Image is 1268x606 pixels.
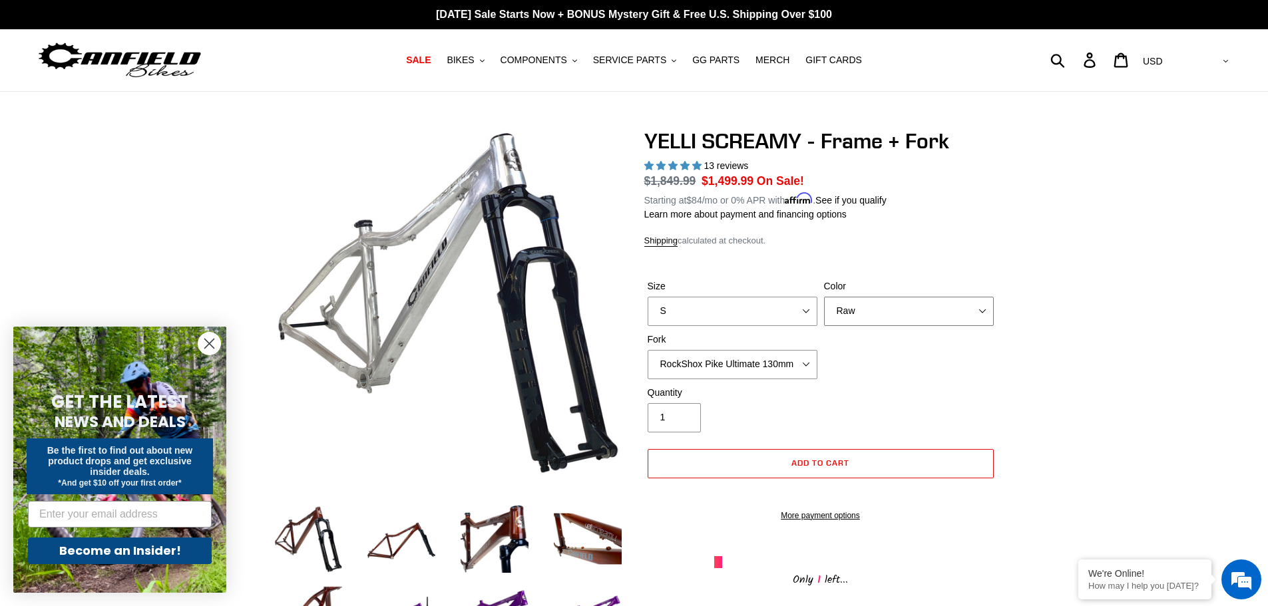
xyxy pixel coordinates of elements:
s: $1,849.99 [644,174,696,188]
span: BIKES [447,55,474,66]
p: How may I help you today? [1088,581,1201,591]
span: COMPONENTS [501,55,567,66]
a: More payment options [648,510,994,522]
input: Enter your email address [28,501,212,528]
a: MERCH [749,51,796,69]
span: Be the first to find out about new product drops and get exclusive insider deals. [47,445,193,477]
input: Search [1058,45,1092,75]
img: d_696896380_company_1647369064580_696896380 [43,67,76,100]
span: GET THE LATEST [51,390,188,414]
div: Minimize live chat window [218,7,250,39]
span: MERCH [755,55,789,66]
p: Starting at /mo or 0% APR with . [644,190,887,208]
a: Learn more about payment and financing options [644,209,847,220]
a: Shipping [644,235,678,247]
img: Load image into Gallery viewer, YELLI SCREAMY - Frame + Fork [458,502,531,575]
a: GIFT CARDS [799,51,869,69]
span: GIFT CARDS [805,55,862,66]
button: COMPONENTS [494,51,584,69]
span: *And get $10 off your first order* [58,478,181,488]
span: SERVICE PARTS [593,55,666,66]
img: Canfield Bikes [37,39,203,81]
div: We're Online! [1088,568,1201,579]
span: Add to cart [791,458,849,468]
img: Load image into Gallery viewer, YELLI SCREAMY - Frame + Fork [551,502,624,575]
img: Load image into Gallery viewer, YELLI SCREAMY - Frame + Fork [272,502,345,575]
textarea: Type your message and hit 'Enter' [7,363,254,410]
span: $84 [686,195,702,206]
div: Navigation go back [15,73,35,93]
label: Size [648,279,817,293]
span: NEWS AND DEALS [55,411,186,432]
a: GG PARTS [686,51,746,69]
div: Only left... [714,568,927,589]
span: $1,499.99 [702,174,753,188]
label: Quantity [648,386,817,400]
button: Become an Insider! [28,537,212,564]
span: SALE [406,55,431,66]
span: On Sale! [757,172,804,190]
button: SERVICE PARTS [586,51,683,69]
h1: YELLI SCREAMY - Frame + Fork [644,128,997,154]
button: BIKES [440,51,491,69]
button: Add to cart [648,449,994,478]
span: Affirm [785,193,813,204]
a: See if you qualify - Learn more about Affirm Financing (opens in modal) [815,195,887,206]
span: 5.00 stars [644,160,704,171]
button: Close dialog [198,332,221,355]
span: GG PARTS [692,55,740,66]
span: 1 [813,571,825,588]
div: Chat with us now [89,75,244,92]
label: Color [824,279,994,293]
span: We're online! [77,168,184,302]
a: SALE [399,51,437,69]
span: 13 reviews [704,160,748,171]
label: Fork [648,333,817,347]
img: Load image into Gallery viewer, YELLI SCREAMY - Frame + Fork [365,502,438,575]
div: calculated at checkout. [644,234,997,247]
